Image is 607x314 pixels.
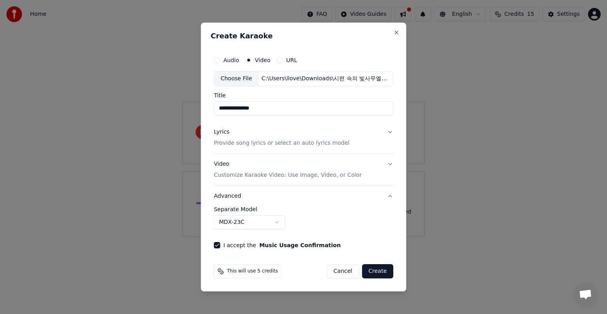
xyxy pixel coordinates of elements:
[211,32,396,40] h2: Create Karaoke
[214,154,393,185] button: VideoCustomize Karaoke Video: Use Image, Video, or Color
[286,57,297,63] label: URL
[327,264,359,278] button: Cancel
[214,160,362,179] div: Video
[223,242,341,248] label: I accept the
[214,128,229,136] div: Lyrics
[223,57,239,63] label: Audio
[259,242,341,248] button: I accept the
[255,57,270,63] label: Video
[214,171,362,179] p: Customize Karaoke Video: Use Image, Video, or Color
[214,122,393,153] button: LyricsProvide song lyrics or select an auto lyrics model
[258,75,393,83] div: C:\Users\ilove\Downloads\시련 속의 빛사무엘기 하권 .mp4
[214,139,349,147] p: Provide song lyrics or select an auto lyrics model
[214,186,393,206] button: Advanced
[214,206,393,212] label: Separate Model
[214,93,393,98] label: Title
[227,268,278,274] span: This will use 5 credits
[362,264,393,278] button: Create
[214,206,393,236] div: Advanced
[214,72,258,86] div: Choose File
